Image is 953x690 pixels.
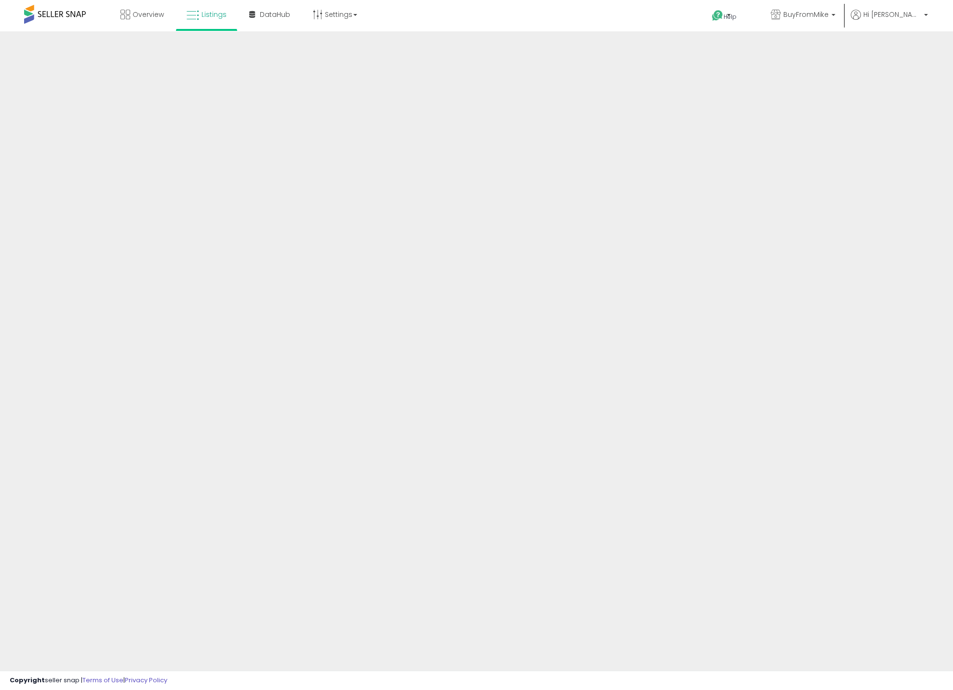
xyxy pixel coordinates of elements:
a: Help [704,2,755,31]
span: Hi [PERSON_NAME] [863,10,921,19]
span: Overview [133,10,164,19]
span: BuyFromMike [783,10,829,19]
a: Hi [PERSON_NAME] [851,10,928,31]
span: DataHub [260,10,290,19]
i: Get Help [711,10,724,22]
span: Listings [201,10,227,19]
span: Help [724,13,737,21]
